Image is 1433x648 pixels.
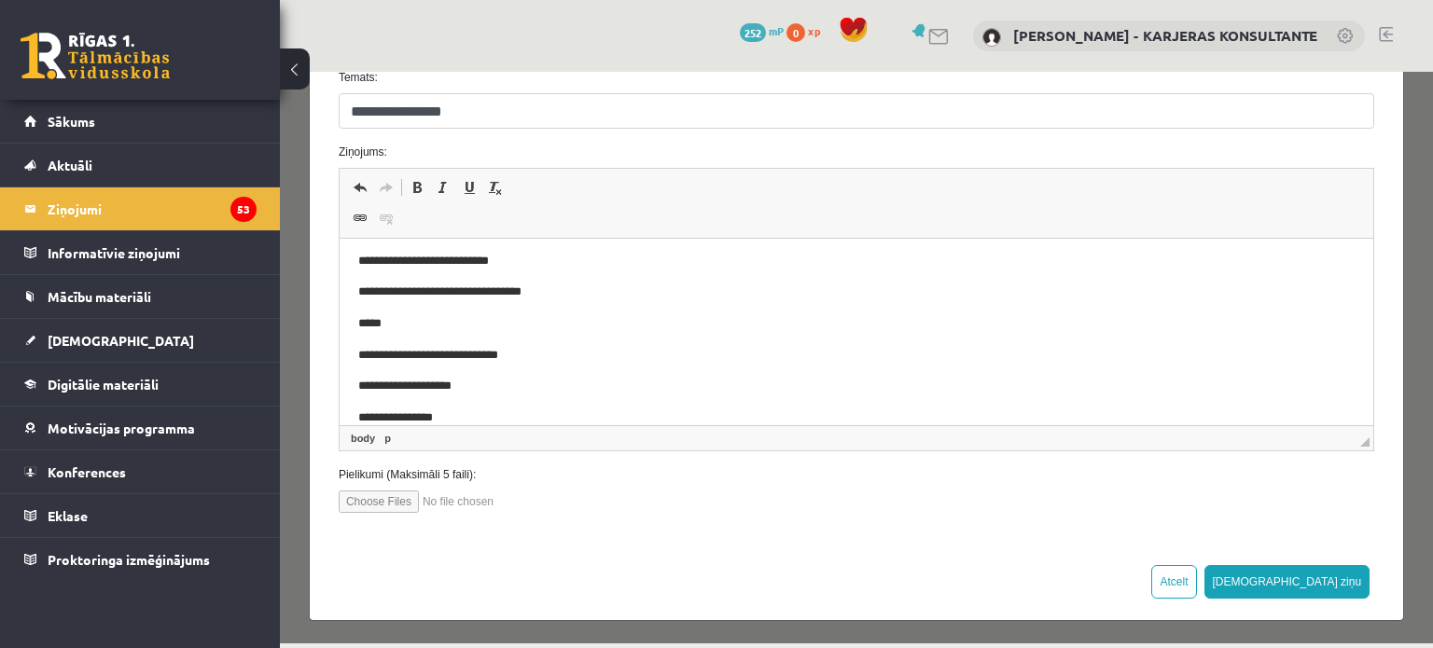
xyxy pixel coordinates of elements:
a: 252 mP [740,23,784,38]
a: Atkārtot (vadīšanas taustiņš+Y) [93,103,119,128]
a: [PERSON_NAME] - KARJERAS KONSULTANTE [1013,26,1317,45]
span: Digitālie materiāli [48,376,159,393]
a: Eklase [24,494,257,537]
span: 252 [740,23,766,42]
span: [DEMOGRAPHIC_DATA] [48,332,194,349]
a: body elements [67,358,99,375]
span: 0 [786,23,805,42]
span: xp [808,23,820,38]
span: Proktoringa izmēģinājums [48,551,210,568]
a: Digitālie materiāli [24,363,257,406]
img: Karīna Saveļjeva - KARJERAS KONSULTANTE [982,28,1001,47]
a: Saite (vadīšanas taustiņš+K) [67,134,93,159]
span: Aktuāli [48,157,92,173]
span: Mācību materiāli [48,288,151,305]
span: Eklase [48,507,88,524]
a: Aktuāli [24,144,257,186]
button: [DEMOGRAPHIC_DATA] ziņu [925,493,1091,527]
a: p elements [101,358,115,375]
label: Pielikumi (Maksimāli 5 faili): [45,394,1108,411]
span: Mērogot [1080,365,1090,375]
i: 53 [230,197,257,222]
span: mP [769,23,784,38]
legend: Ziņojumi [48,187,257,230]
span: Motivācijas programma [48,420,195,436]
legend: Informatīvie ziņojumi [48,231,257,274]
span: Sākums [48,113,95,130]
span: Konferences [48,463,126,480]
a: Mācību materiāli [24,275,257,318]
a: Atcelt (vadīšanas taustiņš+Z) [67,103,93,128]
a: Rīgas 1. Tālmācības vidusskola [21,33,170,79]
a: Treknraksts (vadīšanas taustiņš+B) [124,103,150,128]
a: Proktoringa izmēģinājums [24,538,257,581]
iframe: Bagātinātā teksta redaktors, wiswyg-editor-47024944076500-1757054508-114 [60,167,1093,353]
button: Atcelt [871,493,916,527]
a: [DEMOGRAPHIC_DATA] [24,319,257,362]
a: 0 xp [786,23,829,38]
a: Noņemt stilus [202,103,229,128]
a: Atsaistīt [93,134,119,159]
a: Motivācijas programma [24,407,257,449]
a: Pasvītrojums (vadīšanas taustiņš+U) [176,103,202,128]
a: Ziņojumi53 [24,187,257,230]
a: Sākums [24,100,257,143]
a: Slīpraksts (vadīšanas taustiņš+I) [150,103,176,128]
a: Informatīvie ziņojumi [24,231,257,274]
label: Ziņojums: [45,72,1108,89]
a: Konferences [24,450,257,493]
